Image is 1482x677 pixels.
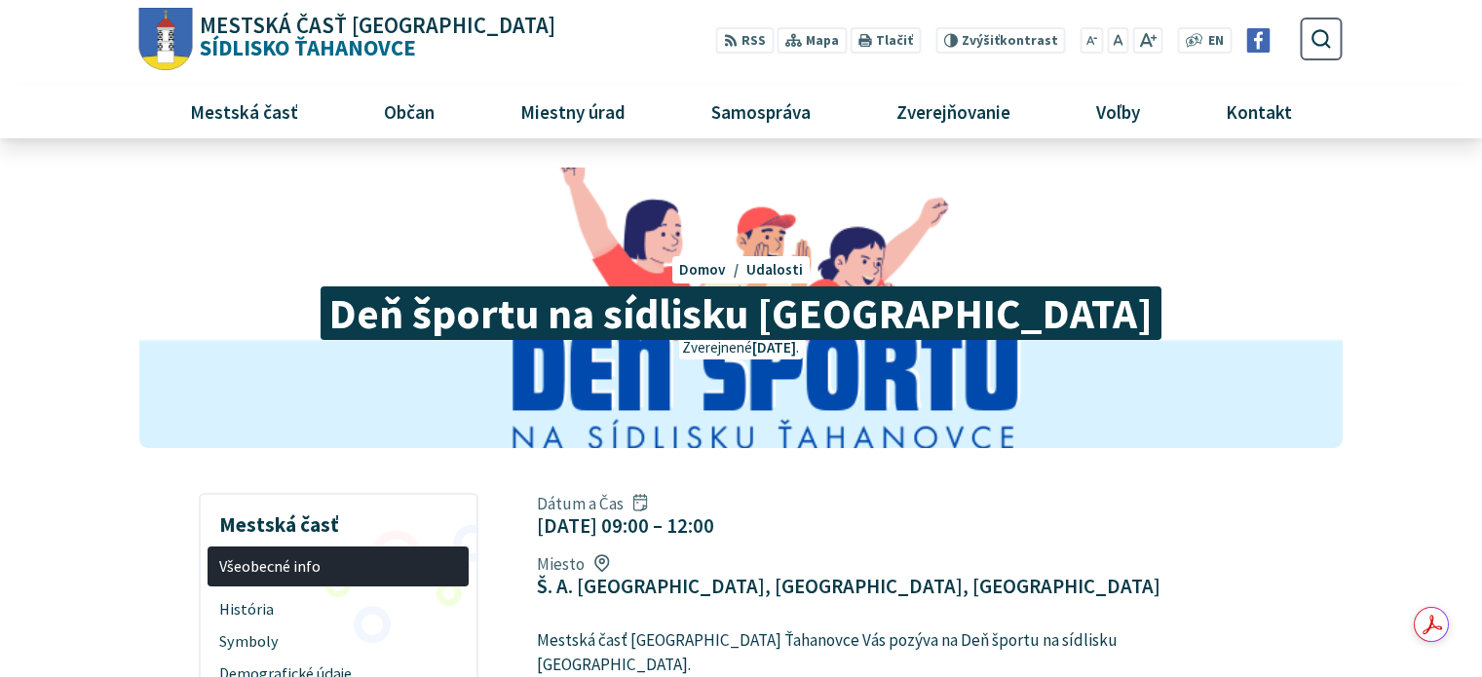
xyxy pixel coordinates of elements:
[679,260,745,279] a: Domov
[752,338,796,357] span: [DATE]
[537,553,1160,575] span: Miesto
[537,574,1160,598] figcaption: Š. A. [GEOGRAPHIC_DATA], [GEOGRAPHIC_DATA], [GEOGRAPHIC_DATA]
[778,27,847,54] a: Mapa
[1089,85,1148,137] span: Voľby
[1219,85,1300,137] span: Kontakt
[154,85,333,137] a: Mestská časť
[861,85,1046,137] a: Zverejňovanie
[716,27,774,54] a: RSS
[139,8,193,71] img: Prejsť na domovskú stránku
[182,85,305,137] span: Mestská časť
[200,15,555,37] span: Mestská časť [GEOGRAPHIC_DATA]
[193,15,556,59] span: Sídlisko Ťahanovce
[679,260,726,279] span: Domov
[1081,27,1104,54] button: Zmenšiť veľkosť písma
[1061,85,1176,137] a: Voľby
[208,546,469,586] a: Všeobecné info
[1191,85,1328,137] a: Kontakt
[537,493,714,514] span: Dátum a Čas
[876,33,913,49] span: Tlačiť
[806,31,839,52] span: Mapa
[676,85,847,137] a: Samospráva
[935,27,1065,54] button: Zvýšiťkontrast
[679,337,802,359] p: Zverejnené .
[513,85,632,137] span: Miestny úrad
[1203,31,1230,52] a: EN
[219,550,458,583] span: Všeobecné info
[219,625,458,658] span: Symboly
[851,27,921,54] button: Tlačiť
[1208,31,1224,52] span: EN
[1107,27,1128,54] button: Nastaviť pôvodnú veľkosť písma
[376,85,441,137] span: Občan
[962,32,1000,49] span: Zvýšiť
[219,593,458,625] span: História
[139,8,555,71] a: Logo Sídlisko Ťahanovce, prejsť na domovskú stránku.
[962,33,1058,49] span: kontrast
[1246,28,1271,53] img: Prejsť na Facebook stránku
[1132,27,1162,54] button: Zväčšiť veľkosť písma
[746,260,803,279] a: Udalosti
[537,513,714,538] figcaption: [DATE] 09:00 – 12:00
[703,85,817,137] span: Samospráva
[741,31,766,52] span: RSS
[208,499,469,540] h3: Mestská časť
[208,625,469,658] a: Symboly
[889,85,1017,137] span: Zverejňovanie
[484,85,661,137] a: Miestny úrad
[321,286,1160,340] span: Deň športu na sídlisku [GEOGRAPHIC_DATA]
[348,85,470,137] a: Občan
[208,593,469,625] a: História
